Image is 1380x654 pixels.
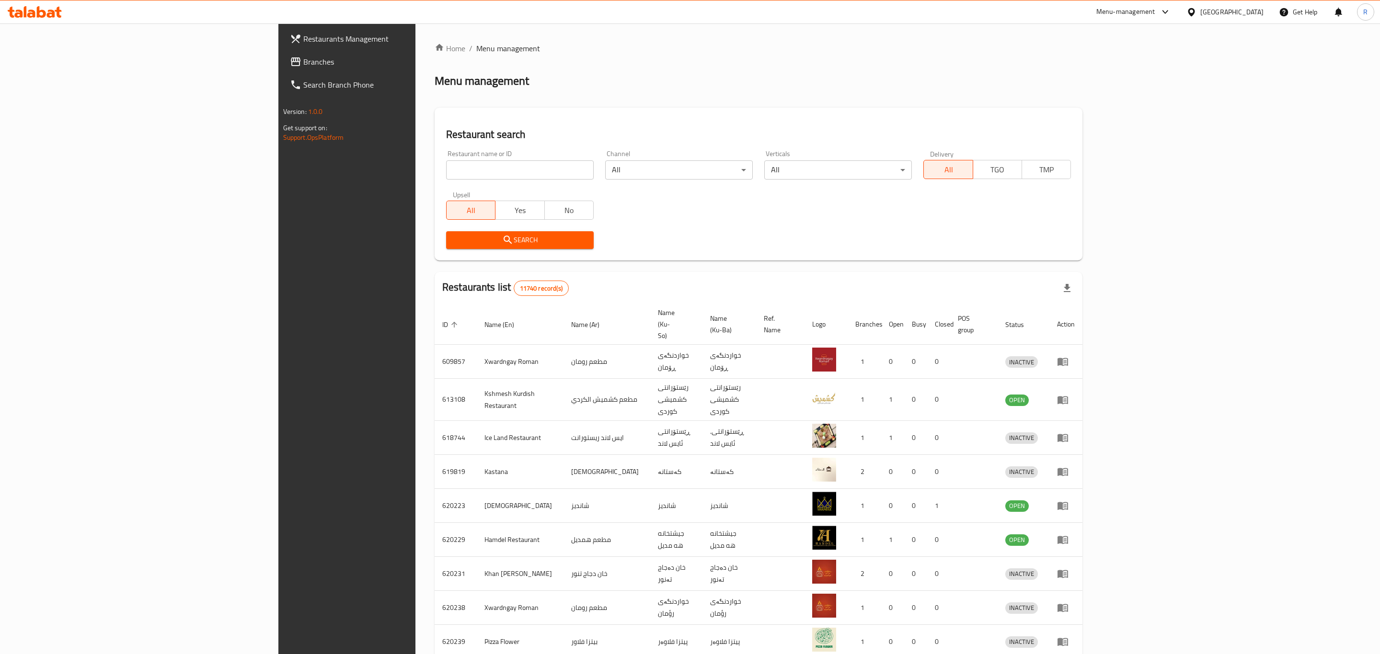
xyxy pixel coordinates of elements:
[1200,7,1264,17] div: [GEOGRAPHIC_DATA]
[549,203,590,217] span: No
[544,201,594,220] button: No
[1057,500,1075,511] div: Menu
[446,160,594,180] input: Search for restaurant name or ID..
[658,307,691,341] span: Name (Ku-So)
[563,345,650,379] td: مطعم رومان
[303,56,501,68] span: Branches
[812,458,836,482] img: Kastana
[973,160,1022,179] button: TGO
[650,455,702,489] td: کەستانە
[1005,395,1029,406] span: OPEN
[1363,7,1368,17] span: R
[710,313,745,336] span: Name (Ku-Ba)
[812,424,836,448] img: Ice Land Restaurant
[881,345,904,379] td: 0
[848,455,881,489] td: 2
[848,304,881,345] th: Branches
[1005,357,1038,368] span: INACTIVE
[446,231,594,249] button: Search
[650,557,702,591] td: خان دەجاج تەنور
[702,557,756,591] td: خان دەجاج تەنور
[442,280,569,296] h2: Restaurants list
[904,304,927,345] th: Busy
[881,591,904,625] td: 0
[442,319,460,330] span: ID
[812,628,836,652] img: Pizza Flower
[1057,356,1075,367] div: Menu
[563,489,650,523] td: شانديز
[563,455,650,489] td: [DEMOGRAPHIC_DATA]
[605,160,753,180] div: All
[881,304,904,345] th: Open
[477,455,563,489] td: Kastana
[812,594,836,618] img: Xwardngay Roman
[650,489,702,523] td: شانديز
[1005,568,1038,579] span: INACTIVE
[477,489,563,523] td: [DEMOGRAPHIC_DATA]
[927,304,950,345] th: Closed
[927,455,950,489] td: 0
[477,523,563,557] td: Hamdel Restaurant
[848,379,881,421] td: 1
[928,163,969,177] span: All
[1049,304,1082,345] th: Action
[904,345,927,379] td: 0
[904,455,927,489] td: 0
[1005,432,1038,444] div: INACTIVE
[1022,160,1071,179] button: TMP
[927,379,950,421] td: 0
[881,523,904,557] td: 1
[812,348,836,372] img: Xwardngay Roman
[477,345,563,379] td: Xwardngay Roman
[848,345,881,379] td: 1
[881,421,904,455] td: 1
[303,79,501,90] span: Search Branch Phone
[1026,163,1067,177] span: TMP
[650,591,702,625] td: خواردنگەی رؤمان
[1057,568,1075,579] div: Menu
[1005,636,1038,647] span: INACTIVE
[1005,500,1029,511] span: OPEN
[446,127,1071,142] h2: Restaurant search
[904,591,927,625] td: 0
[881,379,904,421] td: 1
[283,122,327,134] span: Get support on:
[764,313,793,336] span: Ref. Name
[923,160,973,179] button: All
[1057,466,1075,477] div: Menu
[904,523,927,557] td: 0
[1057,602,1075,613] div: Menu
[1005,466,1038,477] span: INACTIVE
[927,591,950,625] td: 0
[927,489,950,523] td: 1
[283,105,307,118] span: Version:
[904,379,927,421] td: 0
[812,526,836,550] img: Hamdel Restaurant
[848,489,881,523] td: 1
[453,191,471,198] label: Upsell
[702,591,756,625] td: خواردنگەی رؤمان
[812,560,836,584] img: Khan Dejaj Tanoor
[308,105,323,118] span: 1.0.0
[702,379,756,421] td: رێستۆرانتی کشمیشى كوردى
[848,557,881,591] td: 2
[650,379,702,421] td: رێستۆرانتی کشمیشى كوردى
[514,281,569,296] div: Total records count
[650,345,702,379] td: خواردنگەی ڕۆمان
[702,455,756,489] td: کەستانە
[927,421,950,455] td: 0
[1005,602,1038,614] div: INACTIVE
[881,455,904,489] td: 0
[282,27,509,50] a: Restaurants Management
[477,421,563,455] td: Ice Land Restaurant
[1005,534,1029,545] span: OPEN
[477,379,563,421] td: Kshmesh Kurdish Restaurant
[764,160,912,180] div: All
[702,421,756,455] td: .ڕێستۆرانتی ئایس لاند
[848,591,881,625] td: 1
[495,201,544,220] button: Yes
[702,489,756,523] td: شانديز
